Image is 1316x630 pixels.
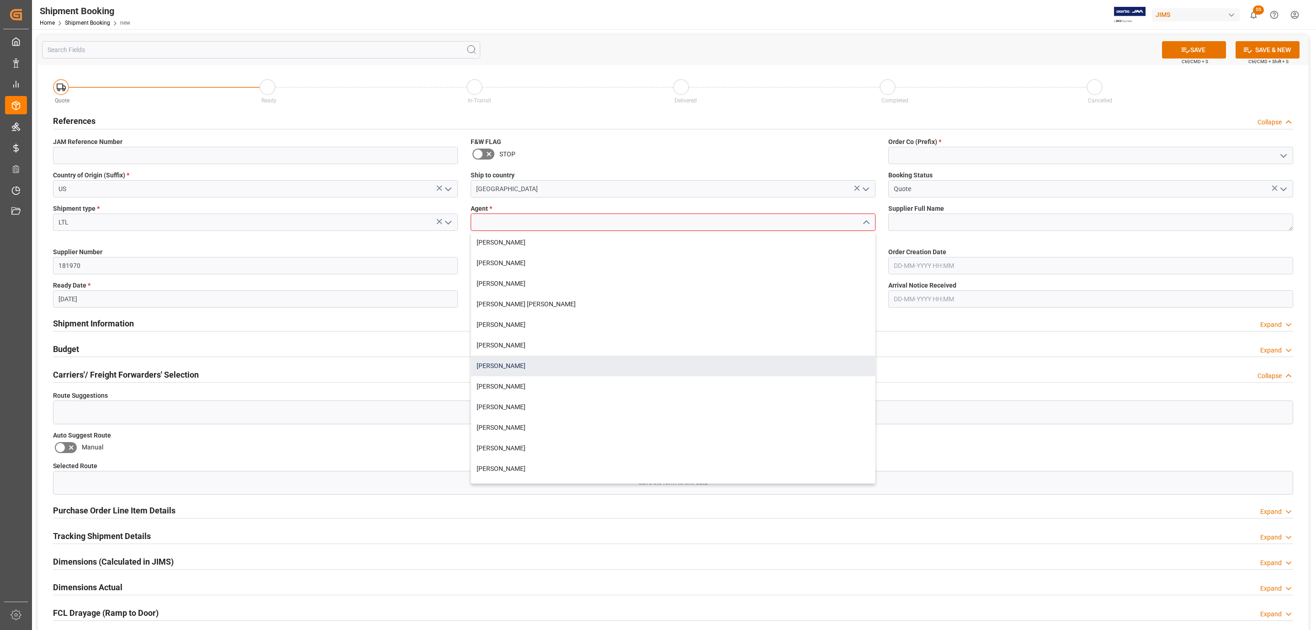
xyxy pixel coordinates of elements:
[499,149,515,159] span: STOP
[1152,8,1240,21] div: JIMS
[471,335,875,356] div: [PERSON_NAME]
[53,471,1293,494] div: Save the form to link data
[441,182,455,196] button: open menu
[42,41,480,59] input: Search Fields
[1260,609,1282,619] div: Expand
[1236,41,1300,59] button: SAVE & NEW
[53,137,122,147] span: JAM Reference Number
[441,215,455,230] button: open menu
[1276,182,1290,196] button: open menu
[471,253,875,273] div: [PERSON_NAME]
[1182,58,1208,65] span: Ctrl/CMD + S
[53,180,458,198] input: Type to search/select
[1264,5,1284,25] button: Help Center
[471,204,492,214] span: Agent
[471,479,875,500] div: Job Taku
[53,391,108,400] span: Route Suggestions
[471,294,875,315] div: [PERSON_NAME] [PERSON_NAME]
[888,171,933,180] span: Booking Status
[1152,6,1243,23] button: JIMS
[55,97,69,104] span: Quote
[261,97,276,104] span: Ready
[1258,117,1282,127] div: Collapse
[1260,507,1282,517] div: Expand
[53,343,79,355] h2: Budget
[888,204,944,214] span: Supplier Full Name
[471,171,515,180] span: Ship to country
[53,504,175,517] h2: Purchase Order Line Item Details
[1253,5,1264,15] span: 55
[1243,5,1264,25] button: show 55 new notifications
[471,232,875,253] div: [PERSON_NAME]
[471,315,875,335] div: [PERSON_NAME]
[53,607,159,619] h2: FCL Drayage (Ramp to Door)
[471,397,875,417] div: [PERSON_NAME]
[53,115,96,127] h2: References
[471,438,875,459] div: [PERSON_NAME]
[53,461,97,471] span: Selected Route
[471,417,875,438] div: [PERSON_NAME]
[53,247,102,257] span: Supplier Number
[888,257,1293,274] input: DD-MM-YYYY HH:MM
[881,97,908,104] span: Completed
[1258,371,1282,381] div: Collapse
[1260,320,1282,330] div: Expand
[65,20,110,26] a: Shipment Booking
[888,281,956,290] span: Arrival Notice Received
[53,317,134,330] h2: Shipment Information
[53,431,111,440] span: Auto Suggest Route
[888,290,1293,308] input: DD-MM-YYYY HH:MM
[1248,58,1289,65] span: Ctrl/CMD + Shift + S
[1114,7,1146,23] img: Exertis%20JAM%20-%20Email%20Logo.jpg_1722504956.jpg
[53,368,199,381] h2: Carriers'/ Freight Forwarders' Selection
[468,97,491,104] span: In-Transit
[53,401,1293,424] div: Save the form to link data
[674,97,697,104] span: Delivered
[40,4,130,18] div: Shipment Booking
[1088,97,1112,104] span: Cancelled
[471,356,875,376] div: [PERSON_NAME]
[859,215,872,230] button: close menu
[888,247,946,257] span: Order Creation Date
[53,581,122,593] h2: Dimensions Actual
[53,281,90,290] span: Ready Date
[1260,558,1282,568] div: Expand
[53,530,151,542] h2: Tracking Shipment Details
[1260,533,1282,542] div: Expand
[471,137,501,147] span: F&W FLAG
[1260,346,1282,355] div: Expand
[53,290,458,308] input: DD-MM-YYYY
[53,204,100,214] span: Shipment type
[40,20,55,26] a: Home
[1276,149,1290,163] button: open menu
[471,459,875,479] div: [PERSON_NAME]
[53,171,129,180] span: Country of Origin (Suffix)
[82,443,103,452] span: Manual
[53,555,174,568] h2: Dimensions (Calculated in JIMS)
[888,137,941,147] span: Order Co (Prefix)
[1260,584,1282,593] div: Expand
[859,182,872,196] button: open menu
[1162,41,1226,59] button: SAVE
[471,273,875,294] div: [PERSON_NAME]
[471,376,875,397] div: [PERSON_NAME]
